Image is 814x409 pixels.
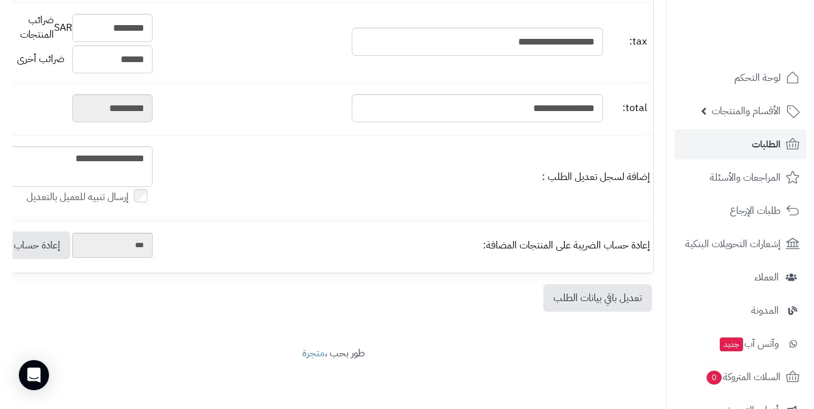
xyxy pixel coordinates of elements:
[705,368,781,386] span: السلات المتروكة
[685,235,781,253] span: إشعارات التحويلات البنكية
[19,360,49,390] div: Open Intercom Messenger
[675,196,806,226] a: طلبات الإرجاع
[675,329,806,359] a: وآتس آبجديد
[729,31,802,58] img: logo-2.png
[734,69,781,87] span: لوحة التحكم
[710,169,781,186] span: المراجعات والأسئلة
[751,302,779,319] span: المدونة
[675,362,806,392] a: السلات المتروكة0
[159,238,650,253] div: إعادة حساب الضريبة على المنتجات المضافة:
[302,346,325,361] a: متجرة
[606,35,647,49] span: tax:
[675,229,806,259] a: إشعارات التحويلات البنكية
[754,268,779,286] span: العملاء
[675,162,806,193] a: المراجعات والأسئلة
[707,371,722,385] span: 0
[159,170,650,184] div: إضافة لسجل تعديل الطلب :
[720,337,743,351] span: جديد
[730,202,781,220] span: طلبات الإرجاع
[17,13,54,42] span: ضرائب المنتجات
[675,63,806,93] a: لوحة التحكم
[719,335,779,353] span: وآتس آب
[606,101,647,115] span: total:
[675,295,806,326] a: المدونة
[26,190,153,204] label: إرسال تنبيه للعميل بالتعديل
[17,51,65,66] span: ضرائب أخرى
[134,189,148,203] input: إرسال تنبيه للعميل بالتعديل
[752,135,781,153] span: الطلبات
[675,129,806,159] a: الطلبات
[543,284,652,312] a: تعديل باقي بيانات الطلب
[712,102,781,120] span: الأقسام والمنتجات
[675,262,806,292] a: العملاء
